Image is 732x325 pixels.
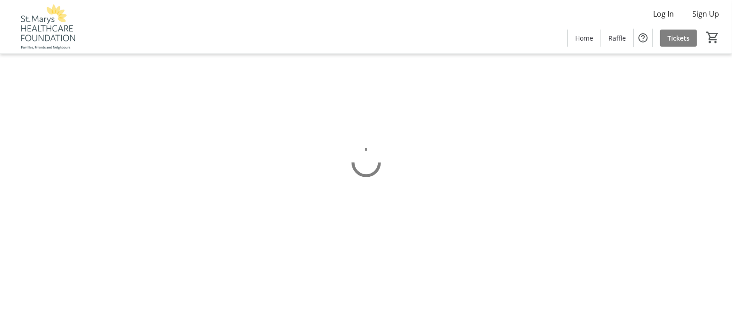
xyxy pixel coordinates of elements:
img: St. Marys Healthcare Foundation's Logo [6,4,88,50]
span: Tickets [667,33,690,43]
span: Log In [653,8,674,19]
a: Home [568,30,601,47]
button: Cart [704,29,721,46]
span: Sign Up [692,8,719,19]
button: Log In [646,6,681,21]
button: Help [634,29,652,47]
a: Raffle [601,30,633,47]
span: Home [575,33,593,43]
span: Raffle [608,33,626,43]
button: Sign Up [685,6,726,21]
a: Tickets [660,30,697,47]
